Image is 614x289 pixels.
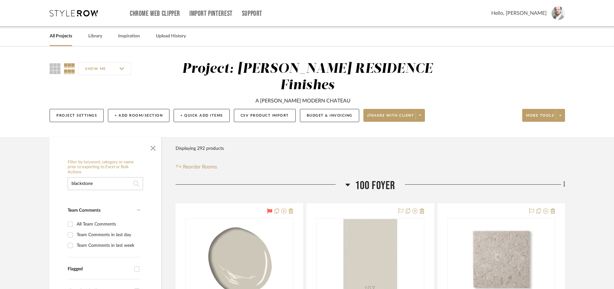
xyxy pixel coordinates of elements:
div: All Team Comments [77,219,139,229]
a: Library [88,32,102,41]
button: Close [147,140,159,153]
button: More tools [522,109,565,122]
div: Team Comments in last day [77,230,139,240]
div: Project: [PERSON_NAME] RESIDENCE Finishes [182,62,433,92]
a: Upload History [156,32,186,41]
a: Chrome Web Clipper [130,11,180,16]
div: A [PERSON_NAME] MODERN CHATEAU [255,97,350,105]
h6: Filter by keyword, category or name prior to exporting to Excel or Bulk Actions [68,160,143,175]
button: Budget & Invoicing [300,109,359,122]
div: Displaying 292 products [176,142,224,155]
a: Support [242,11,262,16]
div: Team Comments in last week [77,240,139,251]
a: Inspiration [118,32,140,41]
div: Flagged [68,266,131,272]
button: Share with client [363,109,425,122]
span: Share with client [367,113,414,123]
span: More tools [526,113,554,123]
span: Team Comments [68,208,101,213]
span: 100 Foyer [355,179,396,193]
span: Hello, [PERSON_NAME] [491,9,547,17]
button: Project Settings [50,109,104,122]
span: Reorder Rooms [183,163,217,171]
input: Search within 292 results [68,177,143,190]
img: avatar [552,6,565,20]
button: CSV Product Import [234,109,296,122]
button: + Quick Add Items [174,109,230,122]
button: Reorder Rooms [176,163,217,171]
a: All Projects [50,32,72,41]
button: + Add Room/Section [108,109,169,122]
a: Import Pinterest [189,11,233,16]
